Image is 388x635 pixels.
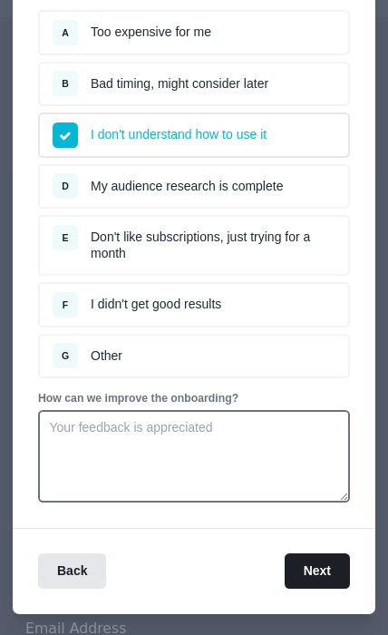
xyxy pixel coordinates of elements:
p: How can we improve the onboarding? [38,391,350,407]
span: G [62,350,69,361]
button: Next [285,553,350,589]
span: F [63,299,68,310]
button: Back [38,553,106,589]
span: E [62,232,68,243]
span: D [62,181,69,191]
span: A [62,27,69,38]
span: B [62,78,69,89]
